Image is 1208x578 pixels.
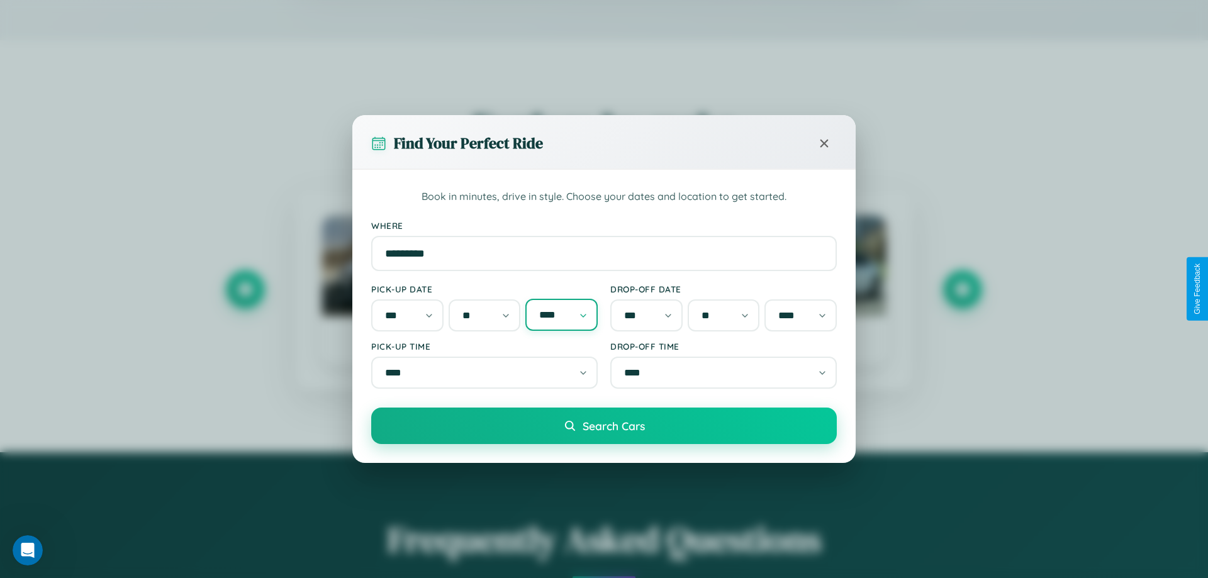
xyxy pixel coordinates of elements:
[610,341,837,352] label: Drop-off Time
[371,284,598,294] label: Pick-up Date
[371,220,837,231] label: Where
[371,341,598,352] label: Pick-up Time
[394,133,543,153] h3: Find Your Perfect Ride
[610,284,837,294] label: Drop-off Date
[371,408,837,444] button: Search Cars
[583,419,645,433] span: Search Cars
[371,189,837,205] p: Book in minutes, drive in style. Choose your dates and location to get started.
